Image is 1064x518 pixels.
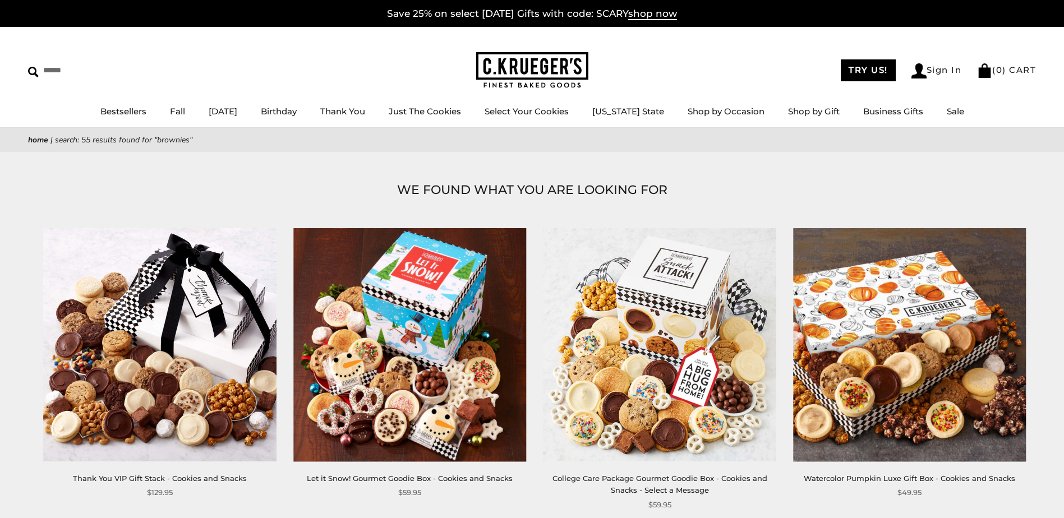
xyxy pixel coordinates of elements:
a: Sign In [911,63,962,78]
a: Sale [947,106,964,117]
img: C.KRUEGER'S [476,52,588,89]
a: Let it Snow! Gourmet Goodie Box - Cookies and Snacks [307,474,513,483]
a: Birthday [261,106,297,117]
a: Save 25% on select [DATE] Gifts with code: SCARYshop now [387,8,677,20]
span: shop now [628,8,677,20]
a: College Care Package Gourmet Goodie Box - Cookies and Snacks - Select a Message [552,474,767,494]
img: Account [911,63,927,78]
a: Business Gifts [863,106,923,117]
span: 0 [996,64,1003,75]
nav: breadcrumbs [28,133,1036,146]
a: Thank You VIP Gift Stack - Cookies and Snacks [73,474,247,483]
a: Bestsellers [100,106,146,117]
a: [US_STATE] State [592,106,664,117]
img: Let it Snow! Gourmet Goodie Box - Cookies and Snacks [293,228,527,461]
a: Select Your Cookies [485,106,569,117]
a: Watercolor Pumpkin Luxe Gift Box - Cookies and Snacks [804,474,1015,483]
a: [DATE] [209,106,237,117]
h1: WE FOUND WHAT YOU ARE LOOKING FOR [45,180,1019,200]
span: $59.95 [398,487,421,498]
span: $49.95 [897,487,922,498]
img: Watercolor Pumpkin Luxe Gift Box - Cookies and Snacks [793,228,1026,461]
img: Bag [977,63,992,78]
span: $59.95 [648,499,671,511]
span: Search: 55 results found for "brownies" [55,135,192,145]
img: College Care Package Gourmet Goodie Box - Cookies and Snacks - Select a Message [543,228,776,461]
a: Shop by Gift [788,106,840,117]
span: | [50,135,53,145]
a: Home [28,135,48,145]
a: (0) CART [977,64,1036,75]
a: Shop by Occasion [688,106,764,117]
a: Just The Cookies [389,106,461,117]
a: Fall [170,106,185,117]
img: Thank You VIP Gift Stack - Cookies and Snacks [43,228,277,461]
img: Search [28,67,39,77]
span: $129.95 [147,487,173,498]
a: Thank You [320,106,365,117]
input: Search [28,62,162,79]
a: TRY US! [841,59,896,81]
